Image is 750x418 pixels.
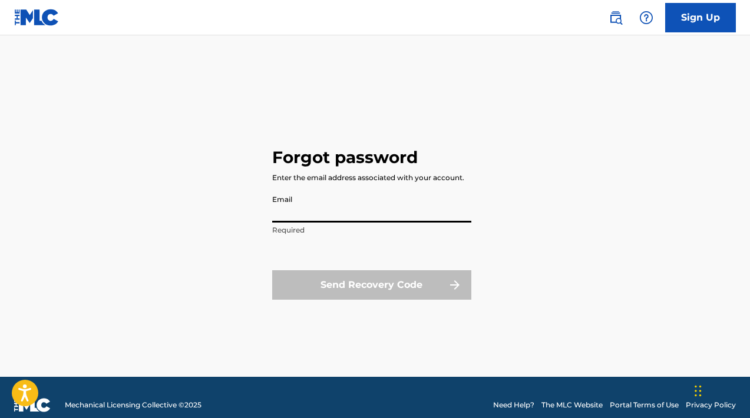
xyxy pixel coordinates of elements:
img: help [639,11,653,25]
a: Portal Terms of Use [610,400,679,410]
img: MLC Logo [14,9,60,26]
span: Mechanical Licensing Collective © 2025 [65,400,201,410]
a: Privacy Policy [686,400,736,410]
div: Enter the email address associated with your account. [272,172,464,183]
iframe: Chat Widget [691,361,750,418]
p: Required [272,225,471,235]
a: Public Search [604,6,627,29]
div: Help [635,6,658,29]
img: logo [14,398,51,412]
h3: Forgot password [272,147,418,168]
div: Arrastrar [695,373,702,409]
div: Widget de chat [691,361,750,418]
img: search [609,11,623,25]
a: The MLC Website [541,400,603,410]
a: Sign Up [665,3,736,32]
a: Need Help? [493,400,534,410]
